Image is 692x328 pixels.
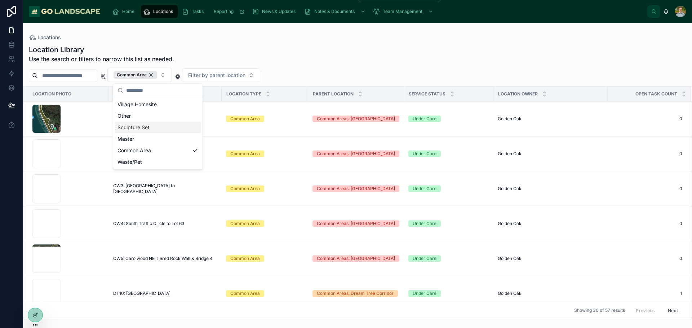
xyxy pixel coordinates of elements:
span: Golden Oak [498,221,522,226]
span: Location Photo [32,91,71,97]
a: DT10: [GEOGRAPHIC_DATA] [113,291,217,296]
span: Locations [153,9,173,14]
div: Under Care [413,150,436,157]
span: Golden Oak [498,256,522,261]
a: Locations [29,34,61,41]
div: Common Area [114,71,157,79]
a: Common Area [226,255,304,262]
a: Common Areas: Dream Tree Corridor [312,290,400,297]
div: Common Area [230,116,260,122]
div: Common Area [230,220,260,227]
a: 0 [608,221,682,226]
div: Common Areas: [GEOGRAPHIC_DATA] [317,116,395,122]
span: Location Type [226,91,261,97]
button: Select Button [107,68,172,82]
a: Golden Oak [498,221,603,226]
span: Use the search or filters to narrow this list as needed. [29,55,174,63]
a: Common Areas: [GEOGRAPHIC_DATA] [312,150,400,157]
a: Common Area [226,220,304,227]
a: Under Care [408,220,489,227]
h1: Location Library [29,45,174,55]
button: Next [663,305,683,316]
div: Sculpture Set [115,122,201,133]
span: Golden Oak [498,116,522,122]
div: Common Area [230,290,260,297]
div: Common Areas: [GEOGRAPHIC_DATA] [317,255,395,262]
a: Common Areas: [GEOGRAPHIC_DATA] [312,116,400,122]
a: Team Management [371,5,437,18]
a: Under Care [408,116,489,122]
div: Common Area [115,145,201,156]
div: Common Area [230,150,260,157]
div: Village Homesite [115,99,201,110]
span: Golden Oak [498,151,522,157]
a: Common Area [226,290,304,297]
span: Golden Oak [498,186,522,192]
div: scrollable content [106,4,647,19]
div: Other [115,110,201,122]
a: Tasks [179,5,209,18]
button: Unselect COMMON_AREA [114,71,157,79]
a: Reporting [210,5,248,18]
a: Common Area [226,150,304,157]
span: Notes & Documents [314,9,355,14]
div: Under Care [413,290,436,297]
div: Waste/Pet [115,156,201,168]
div: Common Area [230,255,260,262]
a: Golden Oak [498,116,603,122]
a: Common Areas: [GEOGRAPHIC_DATA] [312,255,400,262]
a: Common Areas: [GEOGRAPHIC_DATA] [312,185,400,192]
a: 0 [608,256,682,261]
span: Showing 30 of 57 results [574,308,625,314]
a: CW4: South Traffic Circle to Lot 63 [113,221,217,226]
span: Home [122,9,134,14]
div: Common Areas: Dream Tree Corridor [317,290,394,297]
a: Golden Oak [498,186,603,192]
span: Open Task Count [635,91,677,97]
span: CW4: South Traffic Circle to Lot 63 [113,221,184,226]
a: 0 [608,151,682,157]
a: CW5: Carolwood NE Tiered Rock Wall & Bridge 4 [113,256,217,261]
a: 0 [608,116,682,122]
a: 1 [608,291,682,296]
span: Team Management [383,9,422,14]
a: Golden Oak [498,151,603,157]
div: Under Care [413,185,436,192]
a: Home [110,5,139,18]
div: Common Area [230,185,260,192]
span: Filter by parent location [188,72,245,79]
span: CW5: Carolwood NE Tiered Rock Wall & Bridge 4 [113,256,213,261]
div: Common Areas: [GEOGRAPHIC_DATA] [317,185,395,192]
a: Golden Oak [498,256,603,261]
a: 0 [608,186,682,192]
span: DT10: [GEOGRAPHIC_DATA] [113,291,170,296]
div: Common Areas: [GEOGRAPHIC_DATA] [317,220,395,227]
div: Common Areas: [GEOGRAPHIC_DATA] [317,150,395,157]
span: Reporting [214,9,234,14]
a: Under Care [408,290,489,297]
button: Select Button [182,68,260,82]
a: Under Care [408,185,489,192]
img: App logo [29,6,101,17]
span: Service Status [409,91,445,97]
a: Golden Oak [498,291,603,296]
a: Under Care [408,150,489,157]
a: CW3: [GEOGRAPHIC_DATA] to [GEOGRAPHIC_DATA] [113,183,217,194]
a: News & Updates [250,5,301,18]
a: Common Area [226,116,304,122]
span: Parent Location [313,91,354,97]
span: News & Updates [262,9,296,14]
div: Under Care [413,116,436,122]
a: Common Areas: [GEOGRAPHIC_DATA] [312,220,400,227]
a: Under Care [408,255,489,262]
div: Under Care [413,255,436,262]
span: Tasks [192,9,204,14]
span: Location Owner [498,91,538,97]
